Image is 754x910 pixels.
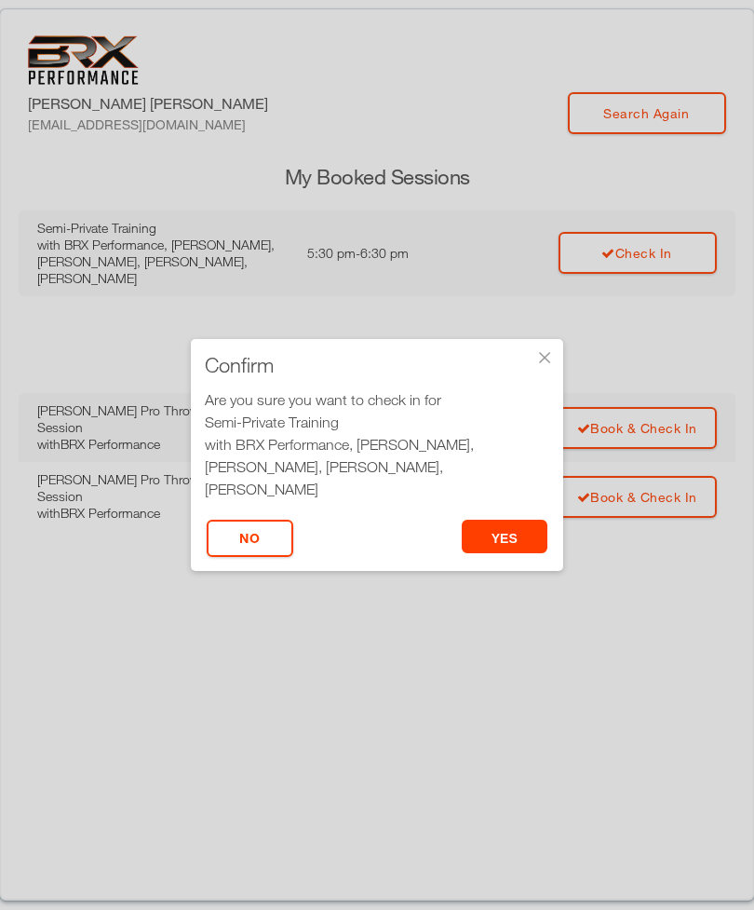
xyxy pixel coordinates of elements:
button: No [207,520,293,557]
span: Confirm [205,356,274,374]
div: Are you sure you want to check in for at 5:30 pm? [205,388,549,523]
button: yes [462,520,548,553]
div: × [535,348,554,367]
div: Semi-Private Training [205,411,549,433]
div: with BRX Performance, [PERSON_NAME], [PERSON_NAME], [PERSON_NAME], [PERSON_NAME] [205,433,549,500]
